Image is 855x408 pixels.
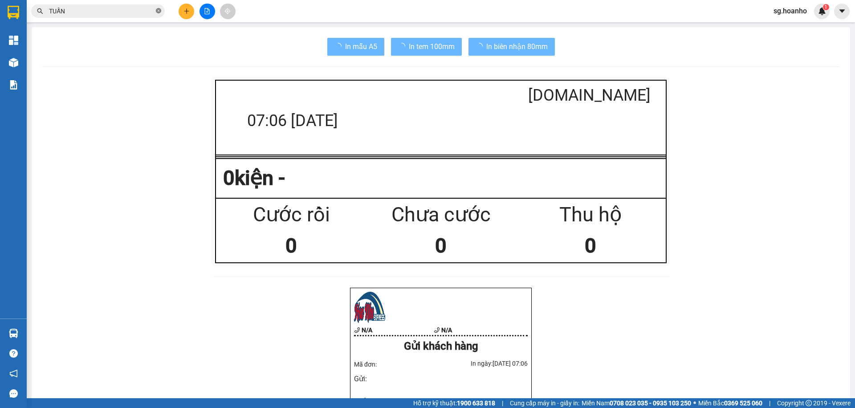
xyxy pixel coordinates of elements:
[838,7,846,15] span: caret-down
[766,5,814,16] span: sg.hoanho
[204,8,210,14] span: file-add
[409,41,455,52] span: In tem 100mm
[610,400,691,407] strong: 0708 023 035 - 0935 103 250
[834,4,850,19] button: caret-down
[354,396,376,407] div: Nhận :
[354,359,441,370] div: Mã đơn:
[223,163,659,194] div: 0 kiện -
[8,6,19,19] img: logo-vxr
[104,28,175,38] div: MAI
[220,4,236,19] button: aim
[354,338,528,355] div: Gửi khách hàng
[9,389,18,398] span: message
[698,398,762,408] span: Miền Bắc
[582,398,691,408] span: Miền Nam
[9,36,18,45] img: dashboard-icon
[79,56,91,69] span: SL
[104,8,126,17] span: Nhận:
[362,326,372,334] b: N/A
[441,326,452,334] b: N/A
[9,58,18,67] img: warehouse-icon
[354,373,376,384] div: Gửi :
[199,4,215,19] button: file-add
[104,8,175,28] div: [PERSON_NAME]
[9,329,18,338] img: warehouse-icon
[334,43,345,50] span: loading
[806,400,812,406] span: copyright
[37,8,43,14] span: search
[724,400,762,407] strong: 0369 525 060
[457,400,495,407] strong: 1900 633 818
[327,38,384,56] button: In mẫu A5
[9,80,18,90] img: solution-icon
[354,292,385,323] img: logo.jpg
[9,349,18,358] span: question-circle
[769,398,770,408] span: |
[156,8,161,13] span: close-circle
[366,230,516,262] div: 0
[218,83,366,133] div: 07:06 [DATE]
[354,327,360,333] span: phone
[8,57,175,68] div: Tên hàng: XỐP ( : 1 )
[434,327,440,333] span: phone
[693,401,696,405] span: ⚪️
[823,4,829,10] sup: 1
[441,359,528,368] div: In ngày: [DATE] 07:06
[9,369,18,378] span: notification
[516,199,665,231] div: Thu hộ
[224,8,231,14] span: aim
[476,43,486,50] span: loading
[502,398,503,408] span: |
[8,8,21,17] span: Gửi:
[345,41,377,52] span: In mẫu A5
[183,8,190,14] span: plus
[468,38,555,56] button: In biên nhận 80mm
[391,38,462,56] button: In tem 100mm
[515,83,664,108] div: [DOMAIN_NAME]
[366,199,516,231] div: Chưa cước
[516,230,665,262] div: 0
[824,4,827,10] span: 1
[156,7,161,16] span: close-circle
[398,43,409,50] span: loading
[486,41,548,52] span: In biên nhận 80mm
[8,28,98,38] div: HẢO
[216,199,366,231] div: Cước rồi
[49,6,154,16] input: Tìm tên, số ĐT hoặc mã đơn
[8,8,98,28] div: [GEOGRAPHIC_DATA]
[413,398,495,408] span: Hỗ trợ kỹ thuật:
[216,230,366,262] div: 0
[510,398,579,408] span: Cung cấp máy in - giấy in:
[818,7,826,15] img: icon-new-feature
[179,4,194,19] button: plus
